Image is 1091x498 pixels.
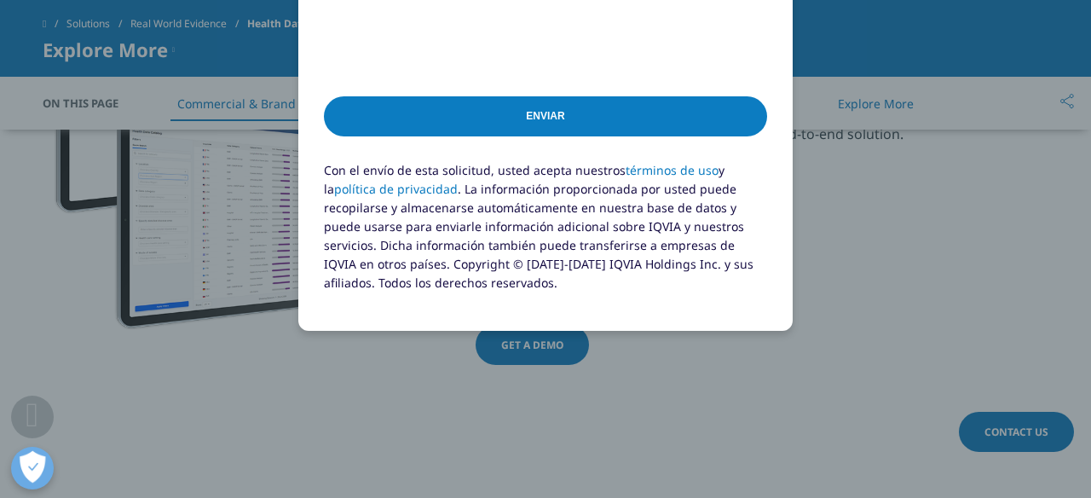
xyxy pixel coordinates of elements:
p: Con el envío de esta solicitud, usted acepta nuestros y la . La información proporcionada por ust... [324,161,767,305]
input: Enviar [324,96,767,136]
a: política de privacidad [334,181,458,197]
button: Abrir preferencias [11,447,54,489]
a: términos de uso [626,162,719,178]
